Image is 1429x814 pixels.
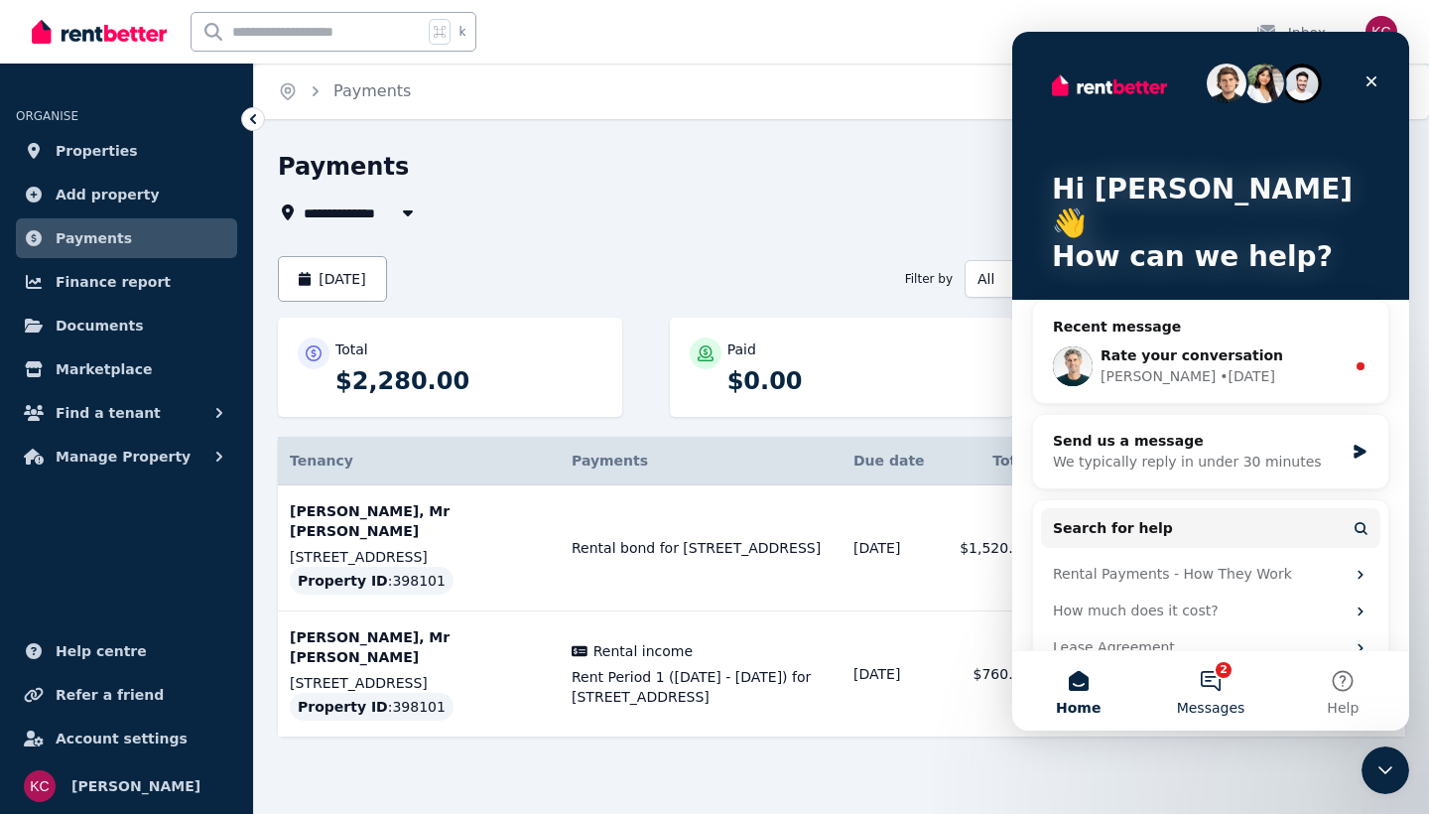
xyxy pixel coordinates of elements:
th: Tenancy [278,437,560,485]
a: Properties [16,131,237,171]
a: Add property [16,175,237,214]
span: Filter by [905,271,953,287]
th: Total [942,437,1042,485]
span: Rental bond for [STREET_ADDRESS] [572,538,830,558]
div: Inbox [1256,23,1326,43]
nav: Breadcrumb [254,64,435,119]
p: $0.00 [727,365,994,397]
span: ORGANISE [16,109,78,123]
span: Finance report [56,270,171,294]
span: [PERSON_NAME] [71,774,200,798]
td: [DATE] [842,611,942,738]
td: [DATE] [842,485,942,611]
p: Total [335,339,368,359]
span: Rent Period 1 ([DATE] - [DATE]) for [STREET_ADDRESS] [572,667,830,707]
div: : 398101 [290,567,454,595]
span: Account settings [56,727,188,750]
span: Manage Property [56,445,191,469]
span: Refer a friend [56,683,164,707]
iframe: Intercom live chat [1362,746,1409,794]
iframe: Intercom live chat [1012,32,1409,731]
a: Payments [333,81,411,100]
p: [PERSON_NAME], Mr [PERSON_NAME] [290,627,548,667]
h1: Payments [278,151,409,183]
p: [STREET_ADDRESS] [290,547,548,567]
a: Marketplace [16,349,237,389]
span: Rental income [593,641,693,661]
span: Payments [572,453,648,469]
p: $2,280.00 [335,365,602,397]
div: : 398101 [290,693,454,721]
a: Documents [16,306,237,345]
span: Find a tenant [56,401,161,425]
button: Manage Property [16,437,237,476]
a: Help centre [16,631,237,671]
th: Due date [842,437,942,485]
td: $1,520.00 [942,485,1042,611]
p: [PERSON_NAME], Mr [PERSON_NAME] [290,501,548,541]
a: Finance report [16,262,237,302]
a: Payments [16,218,237,258]
img: RentBetter [32,17,167,47]
img: Kylie Cochrane [24,770,56,802]
span: k [458,24,465,40]
a: Account settings [16,719,237,758]
button: Find a tenant [16,393,237,433]
button: All [965,260,1219,298]
p: [STREET_ADDRESS] [290,673,548,693]
span: Add property [56,183,160,206]
p: Paid [727,339,756,359]
td: $760.00 [942,611,1042,738]
span: Properties [56,139,138,163]
span: Property ID [298,571,388,591]
span: Marketplace [56,357,152,381]
span: Help centre [56,639,147,663]
a: Refer a friend [16,675,237,715]
span: Payments [56,226,132,250]
span: Property ID [298,697,388,717]
span: All [977,269,1178,289]
img: Kylie Cochrane [1365,16,1397,48]
span: Documents [56,314,144,338]
button: [DATE] [278,256,387,302]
